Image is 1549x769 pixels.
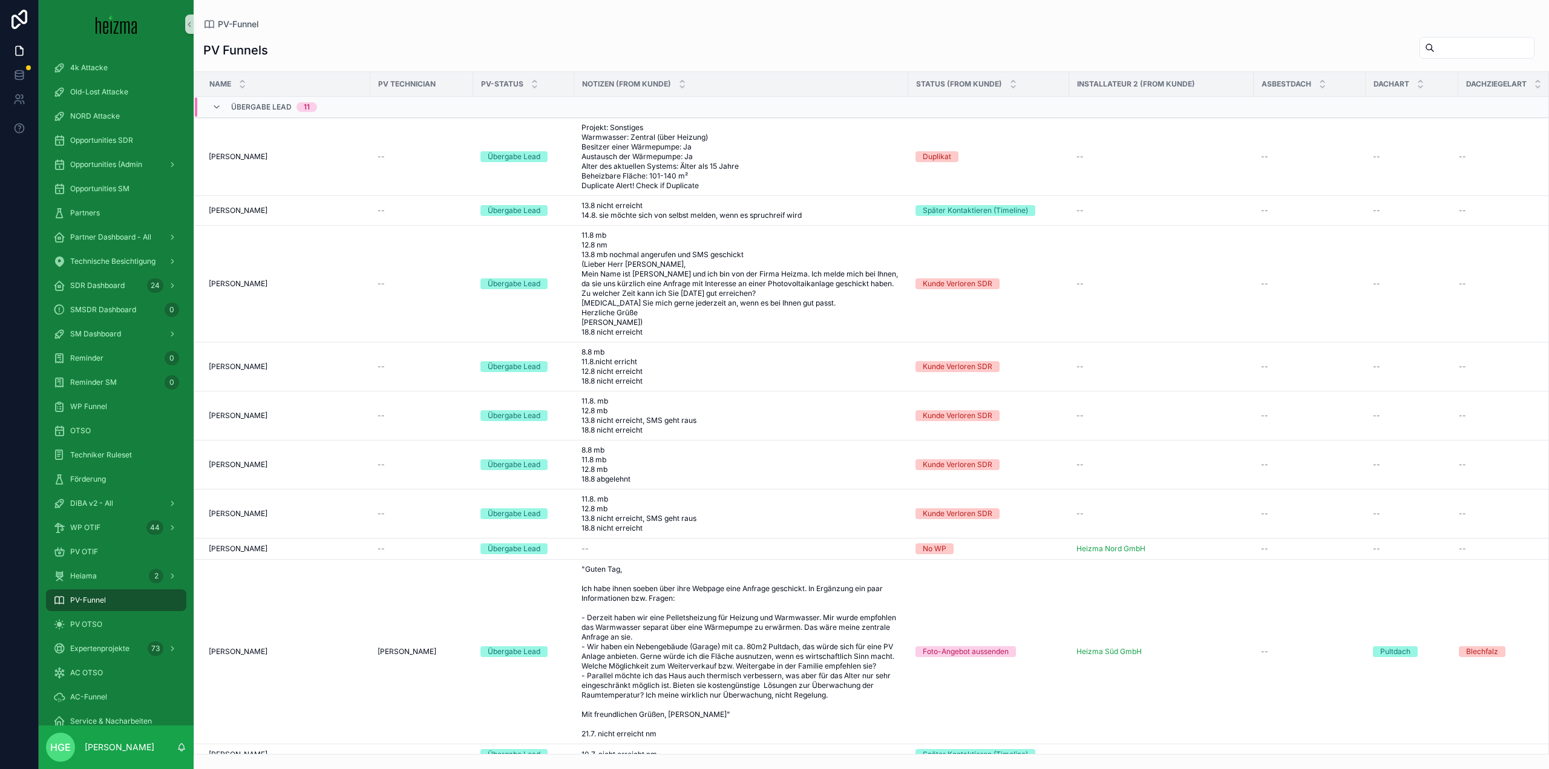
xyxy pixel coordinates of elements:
[915,361,1062,372] a: Kunde Verloren SDR
[96,15,137,34] img: App logo
[1076,152,1246,162] a: --
[46,614,186,635] a: PV OTSO
[378,279,466,289] a: --
[218,18,259,30] span: PV-Funnel
[581,494,901,533] a: 11.8. mb 12.8 mb 13.8 nicht erreicht, SMS geht raus 18.8 nicht erreicht
[209,152,363,162] a: [PERSON_NAME]
[915,508,1062,519] a: Kunde Verloren SDR
[1373,279,1451,289] a: --
[1261,509,1268,519] span: --
[1261,152,1358,162] a: --
[923,543,946,554] div: No WP
[1076,460,1246,470] a: --
[378,206,385,215] span: --
[1459,509,1466,519] span: --
[378,647,436,656] span: [PERSON_NAME]
[480,410,567,421] a: Übergabe Lead
[1261,647,1268,656] span: --
[581,347,788,386] span: 8.8 mb 11.8.nicht erricht 12.8 nicht erreicht 18.8 nicht erreicht
[46,371,186,393] a: Reminder SM0
[378,206,466,215] a: --
[70,136,133,145] span: Opportunities SDR
[70,184,129,194] span: Opportunities SM
[488,543,540,554] div: Übergabe Lead
[304,102,310,112] div: 11
[1459,411,1466,420] span: --
[923,410,992,421] div: Kunde Verloren SDR
[1261,362,1358,371] a: --
[488,459,540,470] div: Übergabe Lead
[378,544,466,554] a: --
[46,420,186,442] a: OTSO
[378,79,436,89] span: PV Technician
[1261,509,1358,519] a: --
[481,79,523,89] span: PV-Status
[70,547,98,557] span: PV OTIF
[1076,509,1084,519] span: --
[923,205,1028,216] div: Später Kontaktieren (Timeline)
[209,509,267,519] span: [PERSON_NAME]
[209,206,363,215] a: [PERSON_NAME]
[70,595,106,605] span: PV-Funnel
[480,459,567,470] a: Übergabe Lead
[581,445,901,484] a: 8.8 mb 11.8 mb 12.8 mb 18.8 abgelehnt
[70,232,151,242] span: Partner Dashboard - All
[480,508,567,519] a: Übergabe Lead
[231,102,292,112] span: Übergabe Lead
[1459,206,1466,215] span: --
[1373,279,1380,289] span: --
[1076,206,1084,215] span: --
[378,152,466,162] a: --
[1373,460,1380,470] span: --
[165,303,179,317] div: 0
[70,87,128,97] span: Old-Lost Attacke
[1261,460,1358,470] a: --
[581,123,901,191] a: Projekt: Sonstiges Warmwasser: Zentral (über Heizung) Besitzer einer Wärmepumpe: Ja Austausch der...
[70,426,91,436] span: OTSO
[1373,460,1451,470] a: --
[1261,279,1268,289] span: --
[480,278,567,289] a: Übergabe Lead
[70,499,113,508] span: DiBA v2 - All
[488,749,540,760] div: Übergabe Lead
[1373,152,1380,162] span: --
[46,565,186,587] a: Heiama2
[1261,647,1358,656] a: --
[581,231,901,337] a: 11.8 mb 12.8 nm 13.8 mb nochmal angerufen und SMS geschickt (Lieber Herr [PERSON_NAME], Mein Name...
[209,750,267,759] span: [PERSON_NAME]
[1373,544,1380,554] span: --
[1076,647,1246,656] a: Heizma Süd GmbH
[50,740,71,754] span: HGE
[209,647,363,656] a: [PERSON_NAME]
[581,750,657,759] span: 10.7. nicht erreicht nm
[209,79,231,89] span: Name
[378,460,385,470] span: --
[915,278,1062,289] a: Kunde Verloren SDR
[1076,152,1084,162] span: --
[488,410,540,421] div: Übergabe Lead
[378,279,385,289] span: --
[46,154,186,175] a: Opportunities (Admin
[1261,362,1268,371] span: --
[46,686,186,708] a: AC-Funnel
[378,509,385,519] span: --
[209,460,363,470] a: [PERSON_NAME]
[70,329,121,339] span: SM Dashboard
[1076,460,1084,470] span: --
[1076,544,1145,554] span: Heizma Nord GmbH
[581,544,901,554] a: --
[480,543,567,554] a: Übergabe Lead
[70,571,97,581] span: Heiama
[581,564,901,739] span: "Guten Tag, Ich habe ihnen soeben über ihre Webpage eine Anfrage geschickt. In Ergänzung ein paar...
[1076,411,1246,420] a: --
[209,152,267,162] span: [PERSON_NAME]
[209,411,267,420] span: [PERSON_NAME]
[1373,750,1451,759] a: --
[480,646,567,657] a: Übergabe Lead
[581,494,816,533] span: 11.8. mb 12.8 mb 13.8 nicht erreicht, SMS geht raus 18.8 nicht erreicht
[923,749,1028,760] div: Später Kontaktieren (Timeline)
[70,668,103,678] span: AC OTSO
[1261,544,1268,554] span: --
[1261,206,1268,215] span: --
[378,544,385,554] span: --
